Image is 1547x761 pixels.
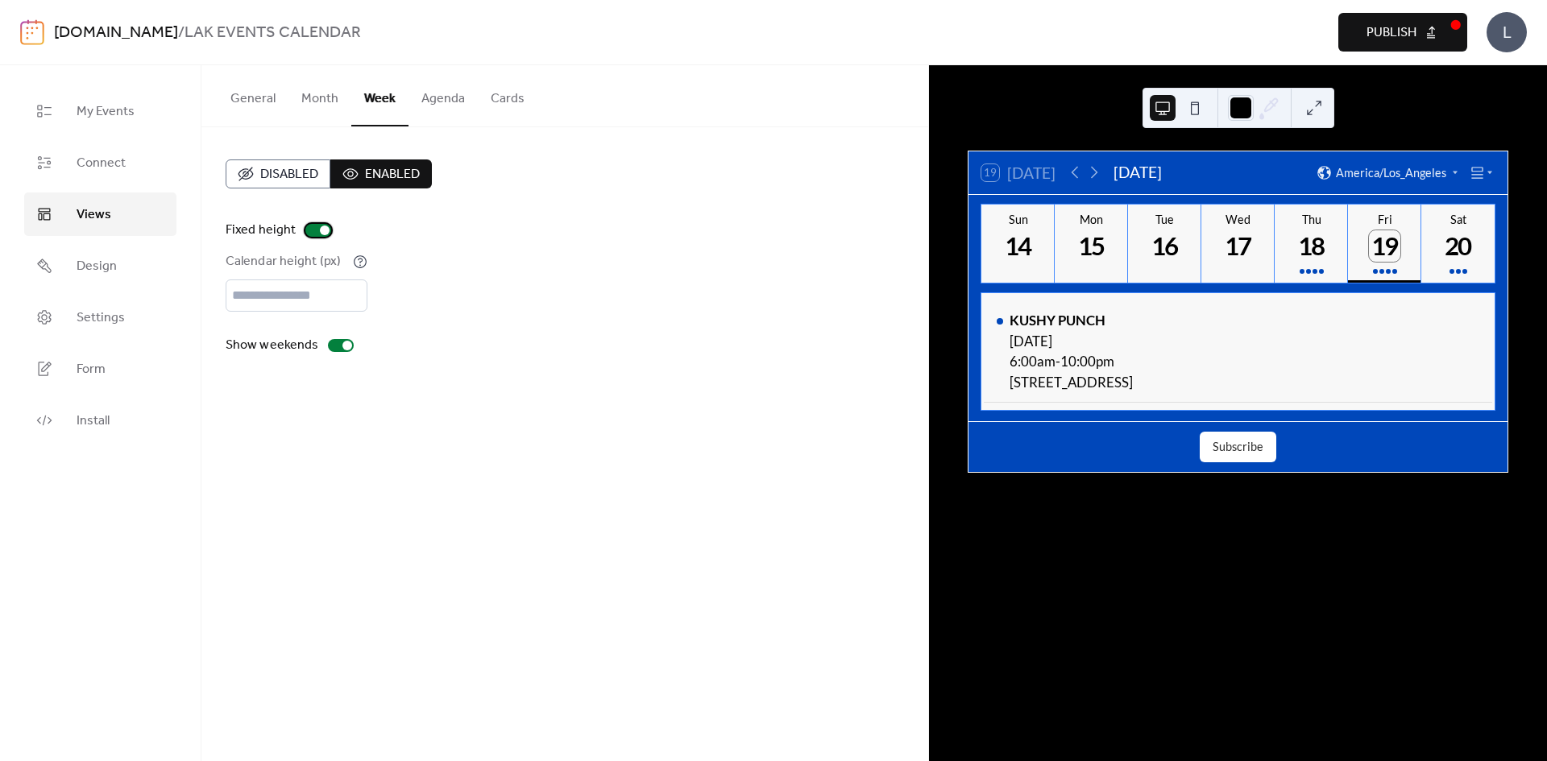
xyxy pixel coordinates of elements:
div: Tue [1133,213,1197,226]
span: Settings [77,308,125,328]
div: Sat [1426,213,1490,226]
a: Views [24,192,176,236]
span: Disabled [260,165,318,184]
div: Thu [1279,213,1343,226]
div: 16 [1149,230,1180,262]
b: LAK EVENTS CALENDAR [185,18,361,48]
a: Design [24,244,176,287]
div: KUSHY PUNCH [1010,312,1133,329]
div: [STREET_ADDRESS] [1010,374,1133,391]
a: Settings [24,296,176,339]
span: - [1056,353,1060,370]
button: Sun14 [981,205,1055,283]
button: Enabled [330,159,432,188]
button: Fri19 [1348,205,1421,283]
button: Thu18 [1275,205,1348,283]
button: Week [351,65,409,126]
button: Tue16 [1128,205,1201,283]
button: Cards [478,65,537,125]
div: [DATE] [1010,333,1133,349]
a: My Events [24,89,176,133]
span: My Events [77,102,135,122]
div: 19 [1369,230,1400,262]
span: Connect [77,154,126,173]
div: L [1487,12,1527,52]
button: Sat20 [1421,205,1495,283]
span: Install [77,412,110,431]
div: Mon [1060,213,1123,226]
div: Sun [986,213,1050,226]
span: Publish [1367,23,1416,43]
button: Mon15 [1055,205,1128,283]
div: Fixed height [226,221,296,240]
span: 10:00pm [1060,353,1114,370]
img: logo [20,19,44,45]
div: Calendar height (px) [226,252,350,271]
span: Design [77,257,117,276]
span: Form [77,360,106,379]
div: 14 [1002,230,1034,262]
button: Month [288,65,351,125]
button: Agenda [409,65,478,125]
span: Views [77,205,111,225]
div: Fri [1353,213,1416,226]
button: General [218,65,288,125]
a: Install [24,399,176,442]
div: 18 [1296,230,1327,262]
button: Publish [1338,13,1467,52]
div: 20 [1442,230,1474,262]
b: / [178,18,185,48]
a: [DOMAIN_NAME] [54,18,178,48]
button: Subscribe [1200,432,1276,462]
button: Wed17 [1201,205,1275,283]
div: 17 [1222,230,1254,262]
span: Enabled [365,165,420,184]
span: America/Los_Angeles [1336,168,1446,179]
div: 15 [1076,230,1107,262]
span: 6:00am [1010,353,1056,370]
a: Connect [24,141,176,184]
div: Wed [1206,213,1270,226]
button: Disabled [226,159,330,188]
div: [DATE] [1114,161,1162,184]
div: Show weekends [226,336,318,355]
a: Form [24,347,176,391]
